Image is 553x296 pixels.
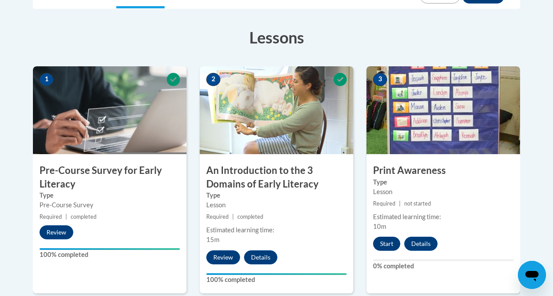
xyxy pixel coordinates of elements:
[39,200,180,210] div: Pre-Course Survey
[200,66,353,154] img: Course Image
[33,164,187,191] h3: Pre-Course Survey for Early Literacy
[39,225,73,239] button: Review
[373,73,387,86] span: 3
[366,164,520,177] h3: Print Awareness
[373,200,395,207] span: Required
[373,223,386,230] span: 10m
[33,26,520,48] h3: Lessons
[373,187,513,197] div: Lesson
[373,177,513,187] label: Type
[39,248,180,250] div: Your progress
[518,261,546,289] iframe: Button to launch messaging window
[39,213,62,220] span: Required
[206,191,347,200] label: Type
[65,213,67,220] span: |
[206,200,347,210] div: Lesson
[373,212,513,222] div: Estimated learning time:
[206,275,347,285] label: 100% completed
[33,66,187,154] img: Course Image
[404,200,431,207] span: not started
[237,213,263,220] span: completed
[373,237,400,251] button: Start
[206,250,240,264] button: Review
[39,73,54,86] span: 1
[71,213,97,220] span: completed
[399,200,401,207] span: |
[39,191,180,200] label: Type
[244,250,277,264] button: Details
[206,236,219,243] span: 15m
[200,164,353,191] h3: An Introduction to the 3 Domains of Early Literacy
[206,273,347,275] div: Your progress
[39,250,180,260] label: 100% completed
[404,237,438,251] button: Details
[206,73,220,86] span: 2
[232,213,234,220] span: |
[206,225,347,235] div: Estimated learning time:
[373,261,513,271] label: 0% completed
[366,66,520,154] img: Course Image
[206,213,229,220] span: Required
